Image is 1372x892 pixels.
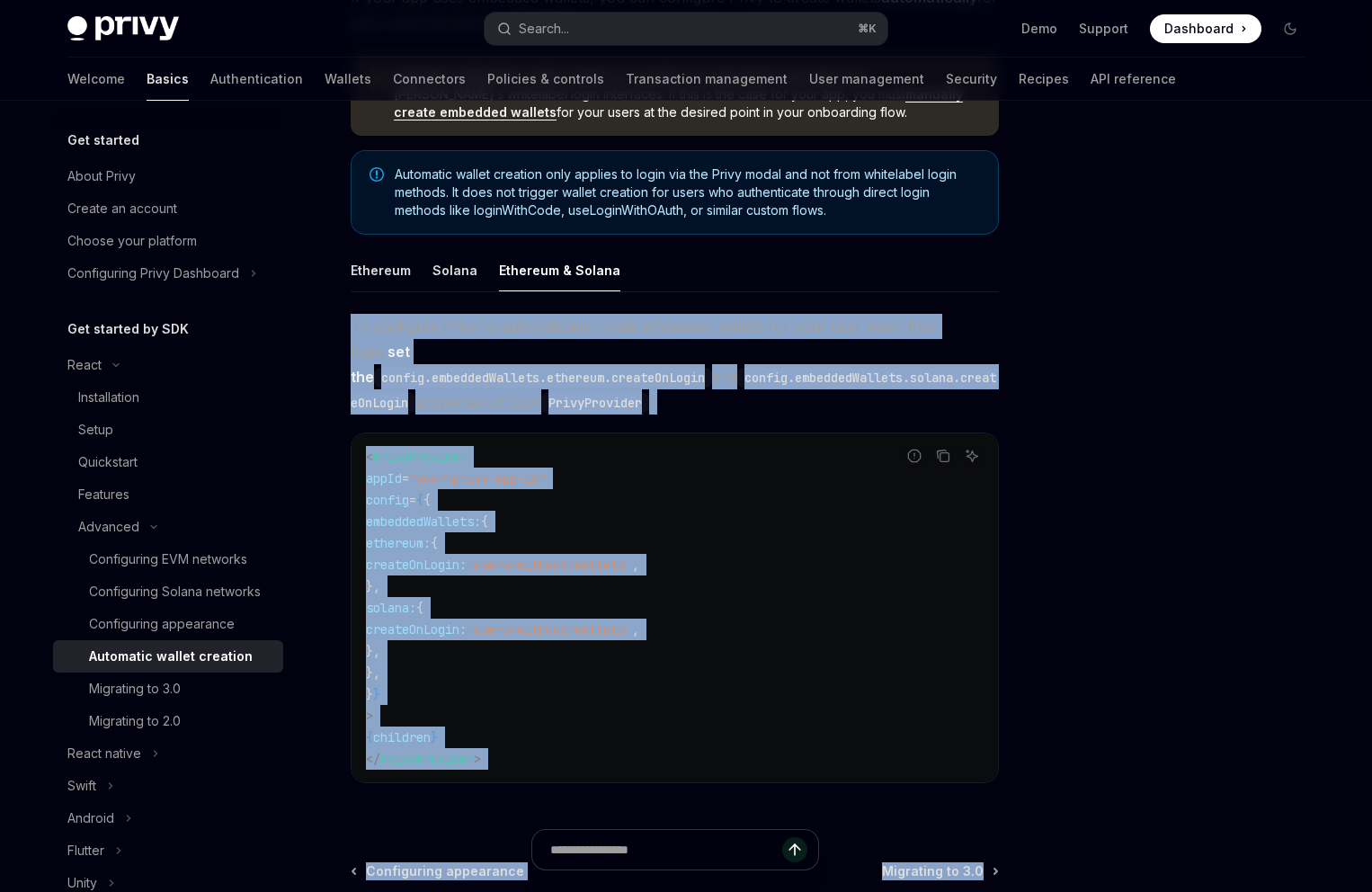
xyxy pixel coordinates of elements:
strong: set the [351,343,712,386]
a: About Privy [53,160,283,192]
button: Toggle Advanced section [53,511,283,543]
span: createOnLogin: [366,557,467,573]
a: Choose your platform [53,225,283,257]
a: Migrating to 2.0 [53,705,283,737]
h5: Get started [67,129,139,151]
button: Open search [485,13,887,45]
span: embeddedWallets: [366,513,481,530]
span: { [431,535,438,551]
input: Ask a question... [550,830,782,870]
div: About Privy [67,165,136,187]
a: Features [53,478,283,511]
img: dark logo [67,16,179,41]
span: , [632,557,639,573]
svg: Note [370,167,384,182]
div: Migrating to 2.0 [89,710,181,732]
div: Swift [67,775,96,797]
span: appId [366,470,402,486]
a: Create an account [53,192,283,225]
span: config [366,492,409,508]
span: </ [366,751,380,767]
span: { [366,729,373,745]
button: Toggle React section [53,349,283,381]
a: Recipes [1019,58,1069,101]
span: }, [366,643,380,659]
div: Solana [432,249,477,291]
a: Configuring appearance [53,608,283,640]
span: }, [366,665,380,681]
div: Create an account [67,198,177,219]
span: { [416,600,423,616]
span: solana: [366,600,416,616]
div: React [67,354,102,376]
h5: Get started by SDK [67,318,189,340]
button: Toggle Configuring Privy Dashboard section [53,257,283,290]
a: Connectors [393,58,466,101]
a: Dashboard [1150,14,1261,43]
span: = [402,470,409,486]
span: PrivyProvider [380,751,474,767]
a: Basics [147,58,189,101]
a: Automatic wallet creation [53,640,283,673]
a: Welcome [67,58,125,101]
span: }, [366,578,380,594]
a: Migrating to 3.0 [53,673,283,705]
span: children [373,729,431,745]
div: Ethereum & Solana [499,249,620,291]
span: = [409,492,416,508]
button: Report incorrect code [903,444,926,468]
a: Support [1079,20,1128,38]
span: ethereum: [366,535,431,551]
a: Demo [1021,20,1057,38]
span: } [431,729,438,745]
a: Wallets [325,58,371,101]
a: Installation [53,381,283,414]
span: { [416,492,423,508]
span: > [474,751,481,767]
span: PrivyProvider [373,449,467,465]
span: { [481,513,488,530]
a: Transaction management [626,58,788,101]
button: Toggle React native section [53,737,283,770]
span: ⌘ K [858,22,877,36]
div: Installation [78,387,139,408]
button: Toggle dark mode [1276,14,1305,43]
code: config.embeddedWallets.ethereum.createOnLogin [374,368,712,388]
div: Configuring Solana networks [89,581,261,602]
span: 'users-without-wallets' [467,621,632,638]
a: Authentication [210,58,303,101]
a: Quickstart [53,446,283,478]
span: } [366,686,373,702]
span: > [366,708,373,724]
div: Configuring appearance [89,613,235,635]
button: Toggle Android section [53,802,283,834]
code: PrivyProvider [541,393,649,413]
a: Policies & controls [487,58,604,101]
div: Flutter [67,840,104,861]
button: Copy the contents from the code block [931,444,955,468]
a: API reference [1091,58,1176,101]
div: React native [67,743,141,764]
span: < [366,449,373,465]
div: Configuring Privy Dashboard [67,263,239,284]
div: Configuring EVM networks [89,549,247,570]
span: , [632,621,639,638]
span: } [373,686,380,702]
div: Choose your platform [67,230,197,252]
a: Setup [53,414,283,446]
a: Security [946,58,997,101]
a: Configuring Solana networks [53,575,283,608]
span: To configure Privy to automatically create embedded wallets for your user when they login, and pr... [351,314,999,415]
span: Dashboard [1164,20,1234,38]
div: Android [67,807,114,829]
span: 'users-without-wallets' [467,557,632,573]
a: Configuring EVM networks [53,543,283,575]
span: Automatic wallet creation only applies to login via the Privy modal and not from whitelabel login... [395,165,980,219]
div: Setup [78,419,113,441]
div: Ethereum [351,249,411,291]
span: createOnLogin: [366,621,467,638]
div: Quickstart [78,451,138,473]
button: Toggle Flutter section [53,834,283,867]
button: Ask AI [960,444,984,468]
